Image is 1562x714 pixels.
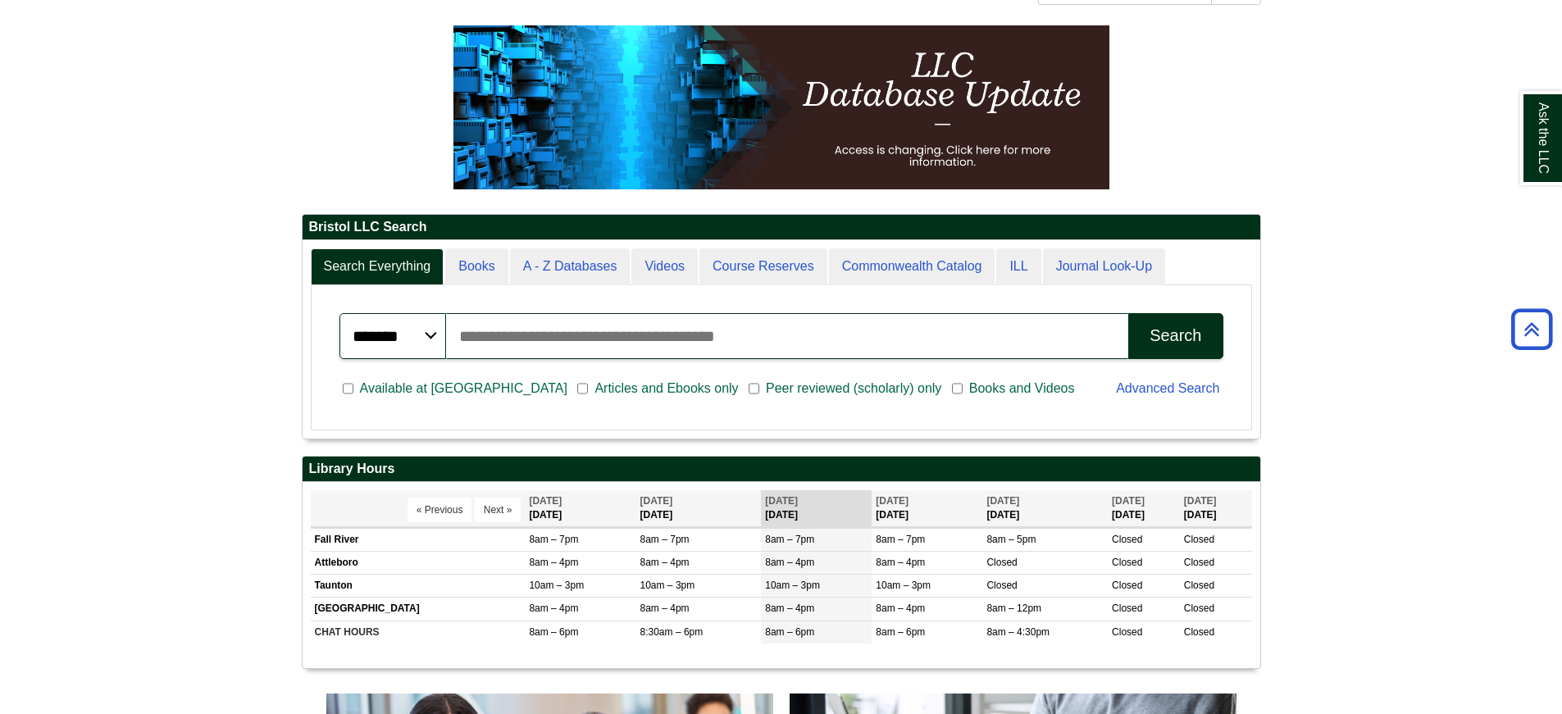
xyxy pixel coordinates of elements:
[876,603,925,614] span: 8am – 4pm
[311,575,526,598] td: Taunton
[1112,603,1142,614] span: Closed
[445,248,508,285] a: Books
[343,381,353,396] input: Available at [GEOGRAPHIC_DATA]
[529,534,578,545] span: 8am – 7pm
[1184,557,1214,568] span: Closed
[986,495,1019,507] span: [DATE]
[640,580,695,591] span: 10am – 3pm
[876,557,925,568] span: 8am – 4pm
[1184,603,1214,614] span: Closed
[986,580,1017,591] span: Closed
[525,490,635,527] th: [DATE]
[640,534,690,545] span: 8am – 7pm
[577,381,588,396] input: Articles and Ebooks only
[640,495,673,507] span: [DATE]
[311,552,526,575] td: Attleboro
[408,498,472,522] button: « Previous
[1112,495,1145,507] span: [DATE]
[876,580,931,591] span: 10am – 3pm
[1116,381,1219,395] a: Advanced Search
[872,490,982,527] th: [DATE]
[765,626,814,638] span: 8am – 6pm
[1505,318,1558,340] a: Back to Top
[986,626,1050,638] span: 8am – 4:30pm
[963,379,1082,398] span: Books and Videos
[1112,534,1142,545] span: Closed
[631,248,698,285] a: Videos
[1108,490,1180,527] th: [DATE]
[749,381,759,396] input: Peer reviewed (scholarly) only
[986,603,1041,614] span: 8am – 12pm
[1112,580,1142,591] span: Closed
[1128,313,1223,359] button: Search
[640,557,690,568] span: 8am – 4pm
[1184,626,1214,638] span: Closed
[996,248,1041,285] a: ILL
[1184,580,1214,591] span: Closed
[311,248,444,285] a: Search Everything
[529,495,562,507] span: [DATE]
[529,603,578,614] span: 8am – 4pm
[510,248,631,285] a: A - Z Databases
[1180,490,1252,527] th: [DATE]
[759,379,948,398] span: Peer reviewed (scholarly) only
[588,379,745,398] span: Articles and Ebooks only
[640,626,704,638] span: 8:30am – 6pm
[1043,248,1165,285] a: Journal Look-Up
[353,379,574,398] span: Available at [GEOGRAPHIC_DATA]
[1112,557,1142,568] span: Closed
[876,495,909,507] span: [DATE]
[829,248,995,285] a: Commonwealth Catalog
[303,215,1260,240] h2: Bristol LLC Search
[765,580,820,591] span: 10am – 3pm
[699,248,827,285] a: Course Reserves
[1184,534,1214,545] span: Closed
[1150,326,1201,345] div: Search
[1112,626,1142,638] span: Closed
[876,534,925,545] span: 8am – 7pm
[765,534,814,545] span: 8am – 7pm
[986,534,1036,545] span: 8am – 5pm
[952,381,963,396] input: Books and Videos
[636,490,762,527] th: [DATE]
[640,603,690,614] span: 8am – 4pm
[986,557,1017,568] span: Closed
[529,626,578,638] span: 8am – 6pm
[303,457,1260,482] h2: Library Hours
[876,626,925,638] span: 8am – 6pm
[475,498,521,522] button: Next »
[529,557,578,568] span: 8am – 4pm
[311,598,526,621] td: [GEOGRAPHIC_DATA]
[982,490,1108,527] th: [DATE]
[311,621,526,644] td: CHAT HOURS
[765,495,798,507] span: [DATE]
[761,490,872,527] th: [DATE]
[765,603,814,614] span: 8am – 4pm
[529,580,584,591] span: 10am – 3pm
[453,25,1109,189] img: HTML tutorial
[311,529,526,552] td: Fall River
[1184,495,1217,507] span: [DATE]
[765,557,814,568] span: 8am – 4pm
